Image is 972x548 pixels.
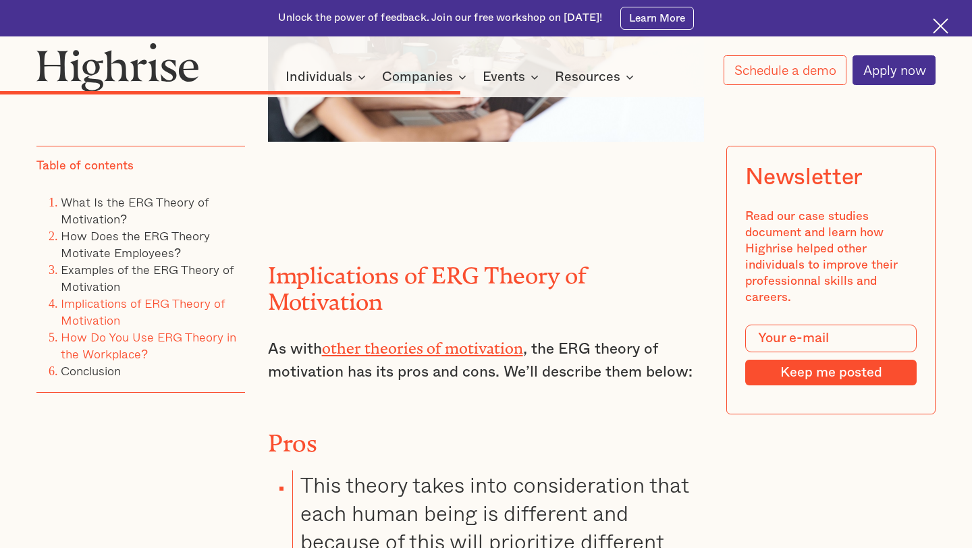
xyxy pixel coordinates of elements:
div: Events [483,69,525,85]
a: Implications of ERG Theory of Motivation [61,294,225,329]
div: Table of contents [36,159,134,175]
p: As with , the ERG theory of motivation has its pros and cons. We’ll describe them below: [268,335,705,384]
div: Companies [382,69,453,85]
input: Your e-mail [746,325,917,352]
a: Schedule a demo [724,55,846,85]
img: Highrise logo [36,43,199,92]
div: Individuals [286,69,352,85]
a: How Does the ERG Theory Motivate Employees? [61,226,210,262]
form: Modal Form [746,325,917,385]
input: Keep me posted [746,360,917,385]
div: Unlock the power of feedback. Join our free workshop on [DATE]! [278,11,602,25]
div: Events [483,69,543,85]
a: Learn More [620,7,693,30]
div: Resources [555,69,638,85]
a: other theories of motivation [322,339,523,350]
a: Examples of the ERG Theory of Motivation [61,260,234,296]
a: What Is the ERG Theory of Motivation? [61,192,209,228]
div: Companies [382,69,470,85]
h2: Implications of ERG Theory of Motivation [268,257,705,309]
div: Read our case studies document and learn how Highrise helped other individuals to improve their p... [746,209,917,306]
a: Apply now [853,55,936,85]
a: Conclusion [61,361,121,380]
img: Cross icon [933,18,948,34]
a: How Do You Use ERG Theory in the Workplace? [61,327,236,363]
div: Individuals [286,69,370,85]
strong: Pros [268,429,318,445]
div: Newsletter [746,165,863,191]
div: Resources [555,69,620,85]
